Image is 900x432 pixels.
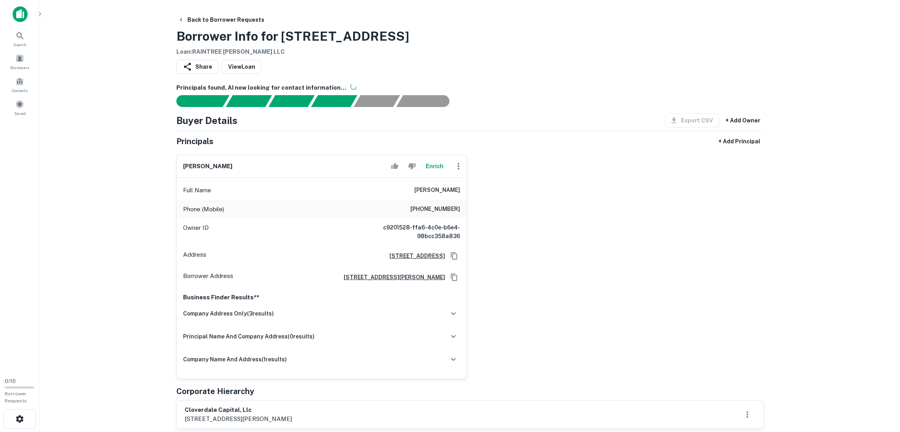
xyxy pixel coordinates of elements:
p: Business Finder Results** [183,293,460,302]
span: Contacts [12,87,28,94]
a: Saved [2,97,37,118]
button: + Add Owner [722,113,763,128]
img: capitalize-icon.png [13,6,28,22]
a: Contacts [2,74,37,95]
h6: [PHONE_NUMBER] [410,205,460,214]
button: Accept [388,158,402,174]
iframe: Chat Widget [861,369,900,407]
h6: cloverdale capital, llc [185,406,292,415]
a: ViewLoan [222,60,262,74]
button: Reject [405,158,419,174]
a: Search [2,28,37,49]
h6: [PERSON_NAME] [183,162,232,171]
div: Your request is received and processing... [226,95,272,107]
button: + Add Principal [715,134,763,148]
div: Documents found, AI parsing details... [268,95,314,107]
p: [STREET_ADDRESS][PERSON_NAME] [185,414,292,424]
span: 0 / 10 [5,378,16,384]
button: Copy Address [448,271,460,283]
button: Copy Address [448,250,460,262]
h6: [PERSON_NAME] [414,186,460,195]
h6: c9201528-ffa6-4c0e-b6e4-98bcc358a836 [365,223,460,240]
h6: Loan : RAINTREE [PERSON_NAME] LLC [176,47,409,56]
h3: Borrower Info for [STREET_ADDRESS] [176,27,409,46]
h4: Buyer Details [176,113,238,128]
h6: principal name and company address ( 0 results) [183,332,314,341]
p: Full Name [183,186,211,195]
h6: company name and address ( 1 results) [183,355,287,364]
p: Address [183,250,206,262]
h5: Principals [176,135,213,147]
span: Borrowers [10,64,29,71]
button: Share [176,60,219,74]
a: [STREET_ADDRESS][PERSON_NAME] [337,273,445,282]
h6: company address only ( 3 results) [183,309,274,318]
button: Back to Borrower Requests [175,13,268,27]
p: Owner ID [183,223,209,240]
span: Saved [14,110,26,116]
div: Principals found, still searching for contact information. This may take time... [354,95,400,107]
p: Phone (Mobile) [183,205,224,214]
div: AI fulfillment process complete. [397,95,459,107]
h6: Principals found, AI now looking for contact information... [176,83,763,92]
h5: Corporate Hierarchy [176,385,254,397]
span: Search [13,41,26,48]
span: Borrower Requests [5,391,27,404]
div: Sending borrower request to AI... [167,95,226,107]
p: Borrower Address [183,271,233,283]
a: Borrowers [2,51,37,72]
button: Enrich [422,158,447,174]
div: Principals found, AI now looking for contact information... [311,95,357,107]
a: [STREET_ADDRESS] [383,252,445,260]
